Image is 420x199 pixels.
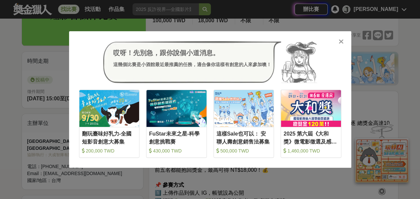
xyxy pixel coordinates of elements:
[281,90,341,127] img: Cover Image
[149,148,204,154] div: 430,000 TWD
[284,130,338,145] div: 2025 第六屆《大和獎》微電影徵選及感人實事分享
[216,130,271,145] div: 這樣Sale也可以： 安聯人壽創意銷售法募集
[281,90,341,158] a: Cover Image2025 第六屆《大和獎》微電影徵選及感人實事分享 1,460,000 TWD
[216,148,271,154] div: 500,000 TWD
[113,61,271,68] div: 這幾個比賽是小酒館最近最推薦的任務，適合像你這樣有創意的人來參加噢！
[146,90,207,127] img: Cover Image
[214,90,274,127] img: Cover Image
[82,148,137,154] div: 200,000 TWD
[79,90,140,158] a: Cover Image翻玩臺味好乳力-全國短影音創意大募集 200,000 TWD
[281,41,317,83] img: Avatar
[113,48,271,58] div: 哎呀！先別急，跟你說個小道消息。
[149,130,204,145] div: FuStar未來之星-科學創意挑戰賽
[146,90,207,158] a: Cover ImageFuStar未來之星-科學創意挑戰賽 430,000 TWD
[79,90,139,127] img: Cover Image
[213,90,274,158] a: Cover Image這樣Sale也可以： 安聯人壽創意銷售法募集 500,000 TWD
[284,148,338,154] div: 1,460,000 TWD
[82,130,137,145] div: 翻玩臺味好乳力-全國短影音創意大募集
